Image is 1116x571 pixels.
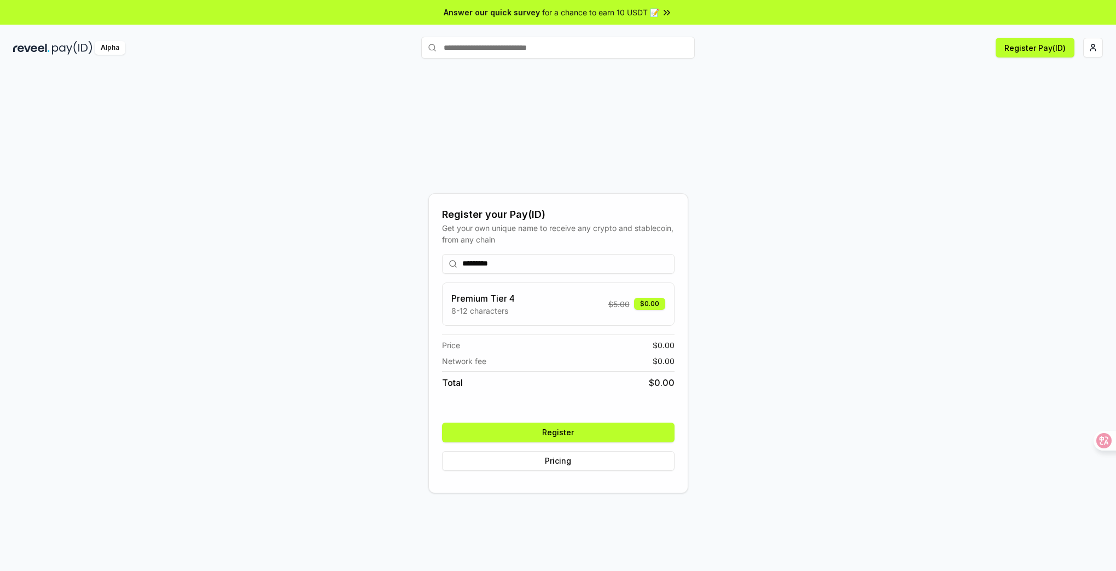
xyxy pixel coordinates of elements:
button: Register [442,423,675,442]
div: Alpha [95,41,125,55]
span: $ 0.00 [653,339,675,351]
button: Register Pay(ID) [996,38,1074,57]
span: for a chance to earn 10 USDT 📝 [542,7,659,18]
button: Pricing [442,451,675,471]
span: Answer our quick survey [444,7,540,18]
p: 8-12 characters [451,305,515,316]
span: $ 5.00 [608,298,630,310]
img: pay_id [52,41,92,55]
span: $ 0.00 [653,355,675,367]
h3: Premium Tier 4 [451,292,515,305]
span: Total [442,376,463,389]
span: Network fee [442,355,486,367]
div: $0.00 [634,298,665,310]
span: $ 0.00 [649,376,675,389]
span: Price [442,339,460,351]
img: reveel_dark [13,41,50,55]
div: Register your Pay(ID) [442,207,675,222]
div: Get your own unique name to receive any crypto and stablecoin, from any chain [442,222,675,245]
